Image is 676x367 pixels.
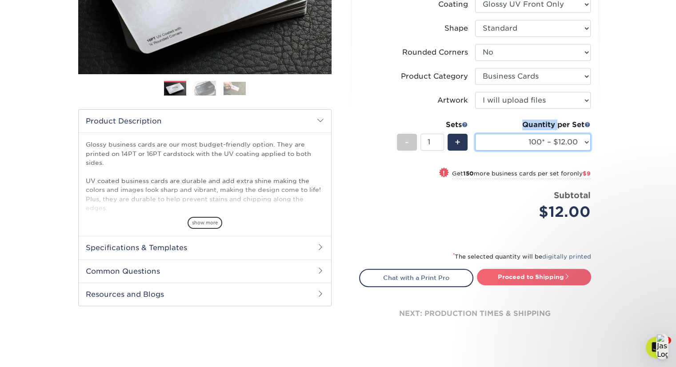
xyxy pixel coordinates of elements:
[455,136,460,149] span: +
[188,217,222,229] span: show more
[402,47,468,58] div: Rounded Corners
[79,259,331,283] h2: Common Questions
[453,253,591,260] small: The selected quantity will be
[194,81,216,96] img: Business Cards 02
[583,170,591,177] span: $9
[570,170,591,177] span: only
[482,201,591,223] div: $12.00
[443,168,445,178] span: !
[405,136,409,149] span: -
[224,82,246,95] img: Business Cards 03
[463,170,474,177] strong: 150
[554,190,591,200] strong: Subtotal
[164,78,186,100] img: Business Cards 01
[397,120,468,130] div: Sets
[86,140,324,258] p: Glossy business cards are our most budget-friendly option. They are printed on 14PT or 16PT cards...
[79,110,331,132] h2: Product Description
[542,253,591,260] a: digitally printed
[359,287,591,340] div: next: production times & shipping
[79,236,331,259] h2: Specifications & Templates
[359,269,473,287] a: Chat with a Print Pro
[646,337,667,358] iframe: Intercom live chat
[437,95,468,106] div: Artwork
[477,269,591,285] a: Proceed to Shipping
[401,71,468,82] div: Product Category
[2,340,76,364] iframe: Google Customer Reviews
[444,23,468,34] div: Shape
[452,170,591,179] small: Get more business cards per set for
[475,120,591,130] div: Quantity per Set
[79,283,331,306] h2: Resources and Blogs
